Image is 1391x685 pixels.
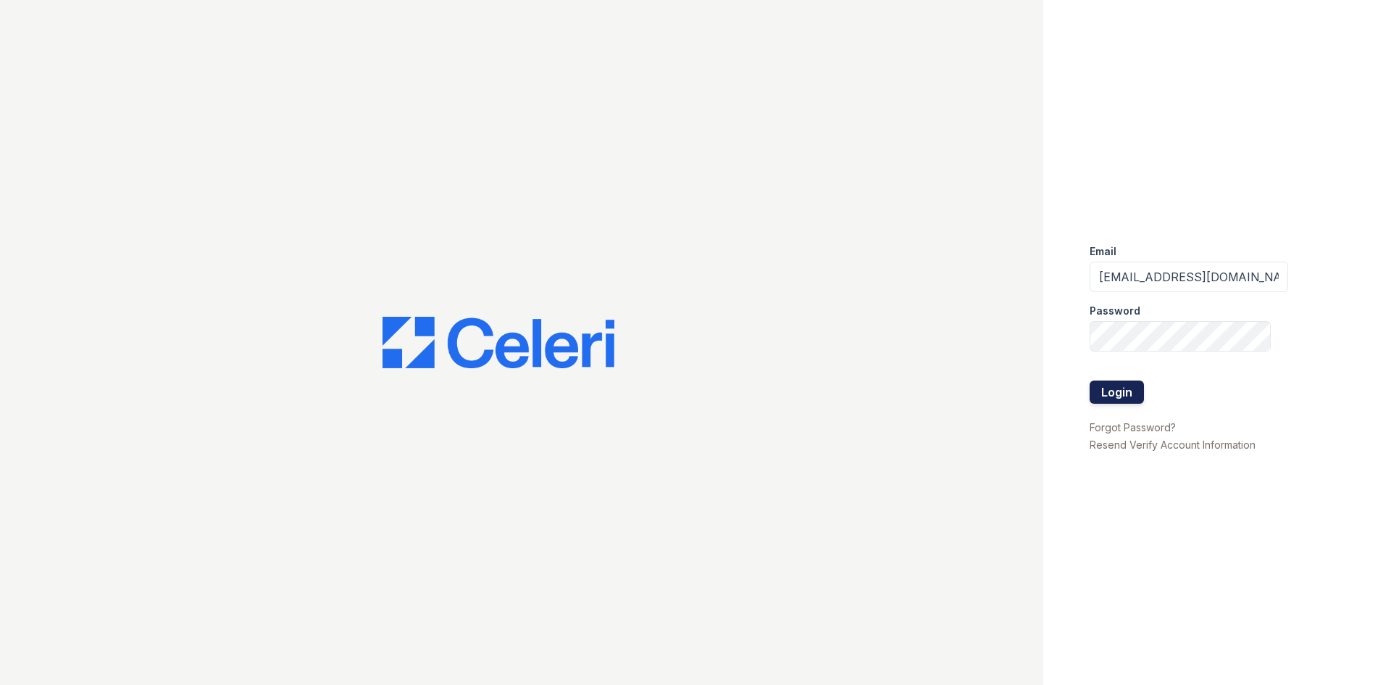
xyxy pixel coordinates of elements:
[1090,244,1116,259] label: Email
[383,317,614,369] img: CE_Logo_Blue-a8612792a0a2168367f1c8372b55b34899dd931a85d93a1a3d3e32e68fde9ad4.png
[1090,439,1256,451] a: Resend Verify Account Information
[1090,421,1176,433] a: Forgot Password?
[1090,304,1140,318] label: Password
[1090,381,1144,404] button: Login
